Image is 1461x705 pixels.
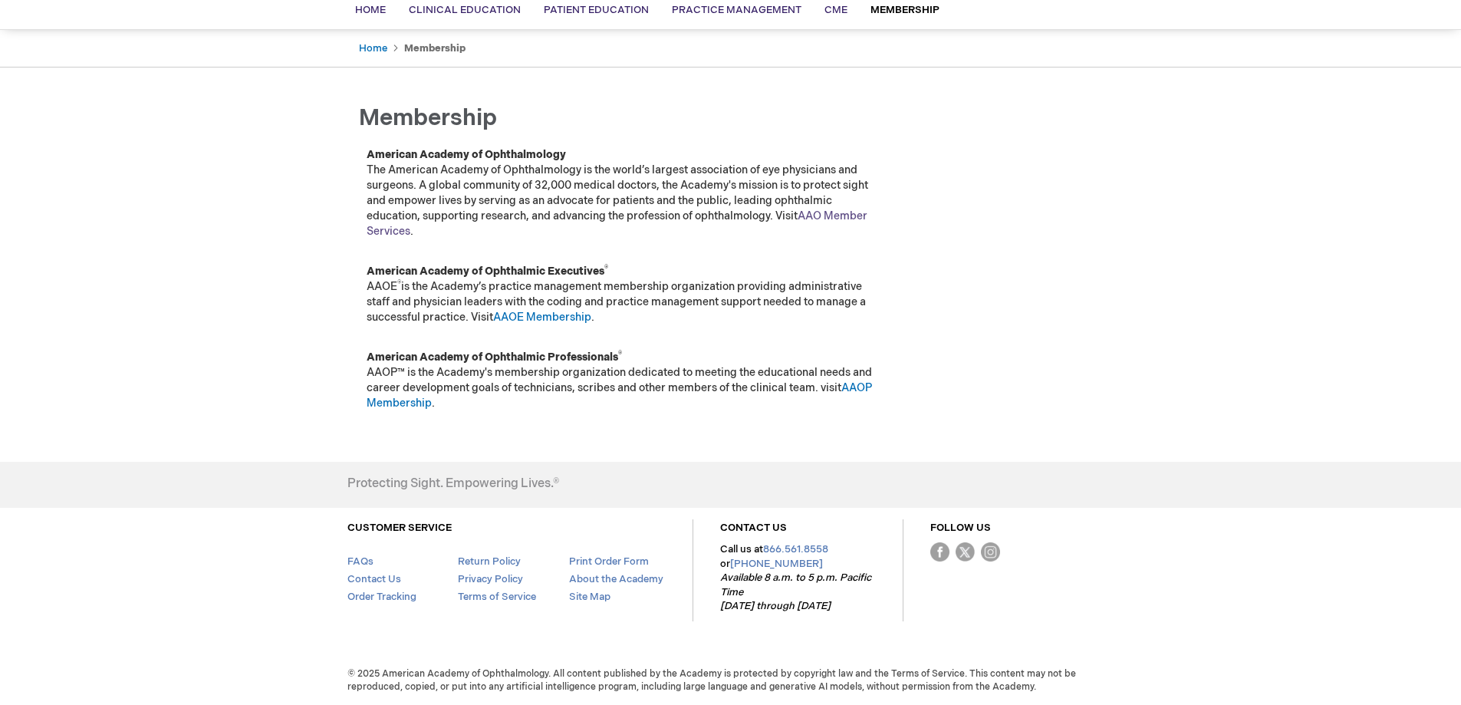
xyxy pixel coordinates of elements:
[720,572,871,612] em: Available 8 a.m. to 5 p.m. Pacific Time [DATE] through [DATE]
[409,4,521,16] span: Clinical Education
[367,147,880,239] p: The American Academy of Ophthalmology is the world’s largest association of eye physicians and su...
[347,522,452,534] a: CUSTOMER SERVICE
[347,591,416,603] a: Order Tracking
[981,542,1000,562] img: instagram
[544,4,649,16] span: Patient Education
[956,542,975,562] img: Twitter
[359,42,387,54] a: Home
[604,264,608,273] sup: ®
[404,42,466,54] strong: Membership
[569,591,610,603] a: Site Map
[569,555,649,568] a: Print Order Form
[930,542,949,562] img: Facebook
[720,522,787,534] a: CONTACT US
[870,4,939,16] span: Membership
[336,667,1126,693] span: © 2025 American Academy of Ophthalmology. All content published by the Academy is protected by co...
[367,148,566,161] strong: American Academy of Ophthalmology
[458,591,536,603] a: Terms of Service
[367,350,880,411] p: AAOP™ is the Academy's membership organization dedicated to meeting the educational needs and car...
[367,264,880,325] p: AAOE is the Academy’s practice management membership organization providing administrative staff ...
[397,279,401,288] sup: ®
[763,543,828,555] a: 866.561.8558
[367,265,608,278] strong: American Academy of Ophthalmic Executives
[458,573,523,585] a: Privacy Policy
[569,573,663,585] a: About the Academy
[458,555,521,568] a: Return Policy
[367,351,622,364] strong: American Academy of Ophthalmic Professionals
[347,477,559,491] h4: Protecting Sight. Empowering Lives.®
[347,555,373,568] a: FAQs
[618,350,622,359] sup: ®
[824,4,847,16] span: CME
[720,542,876,614] p: Call us at or
[930,522,991,534] a: FOLLOW US
[347,573,401,585] a: Contact Us
[355,4,386,16] span: Home
[730,558,823,570] a: [PHONE_NUMBER]
[493,311,591,324] a: AAOE Membership
[672,4,801,16] span: Practice Management
[359,104,497,132] span: Membership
